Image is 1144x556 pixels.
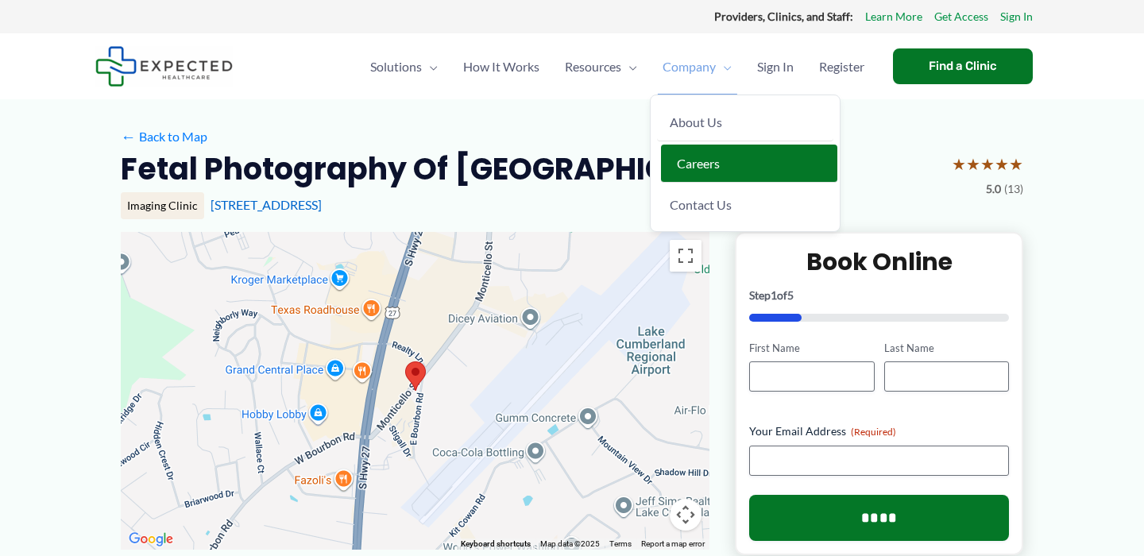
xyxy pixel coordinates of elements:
[771,288,777,302] span: 1
[641,539,705,548] a: Report a map error
[851,426,896,438] span: (Required)
[657,186,833,223] a: Contact Us
[716,39,732,95] span: Menu Toggle
[357,39,877,95] nav: Primary Site Navigation
[787,288,794,302] span: 5
[714,10,853,23] strong: Providers, Clinics, and Staff:
[670,197,732,212] span: Contact Us
[757,39,794,95] span: Sign In
[121,192,204,219] div: Imaging Clinic
[370,39,422,95] span: Solutions
[540,539,600,548] span: Map data ©2025
[450,39,552,95] a: How It Works
[125,529,177,550] img: Google
[749,246,1009,277] h2: Book Online
[663,39,716,95] span: Company
[884,341,1009,356] label: Last Name
[650,39,744,95] a: CompanyMenu Toggle
[1000,6,1033,27] a: Sign In
[121,149,792,188] h2: Fetal Photography Of [GEOGRAPHIC_DATA]
[357,39,450,95] a: SolutionsMenu Toggle
[657,103,833,141] a: About Us
[749,341,874,356] label: First Name
[744,39,806,95] a: Sign In
[749,423,1009,439] label: Your Email Address
[422,39,438,95] span: Menu Toggle
[966,149,980,179] span: ★
[677,156,720,171] span: Careers
[670,240,701,272] button: Toggle fullscreen view
[934,6,988,27] a: Get Access
[621,39,637,95] span: Menu Toggle
[865,6,922,27] a: Learn More
[749,290,1009,301] p: Step of
[986,179,1001,199] span: 5.0
[121,125,207,149] a: ←Back to Map
[463,39,539,95] span: How It Works
[1009,149,1023,179] span: ★
[670,114,722,129] span: About Us
[670,499,701,531] button: Map camera controls
[661,145,837,183] a: Careers
[211,197,322,212] a: [STREET_ADDRESS]
[1004,179,1023,199] span: (13)
[893,48,1033,84] a: Find a Clinic
[461,539,531,550] button: Keyboard shortcuts
[980,149,995,179] span: ★
[819,39,864,95] span: Register
[952,149,966,179] span: ★
[565,39,621,95] span: Resources
[609,539,632,548] a: Terms (opens in new tab)
[125,529,177,550] a: Open this area in Google Maps (opens a new window)
[552,39,650,95] a: ResourcesMenu Toggle
[806,39,877,95] a: Register
[95,46,233,87] img: Expected Healthcare Logo - side, dark font, small
[995,149,1009,179] span: ★
[121,129,136,144] span: ←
